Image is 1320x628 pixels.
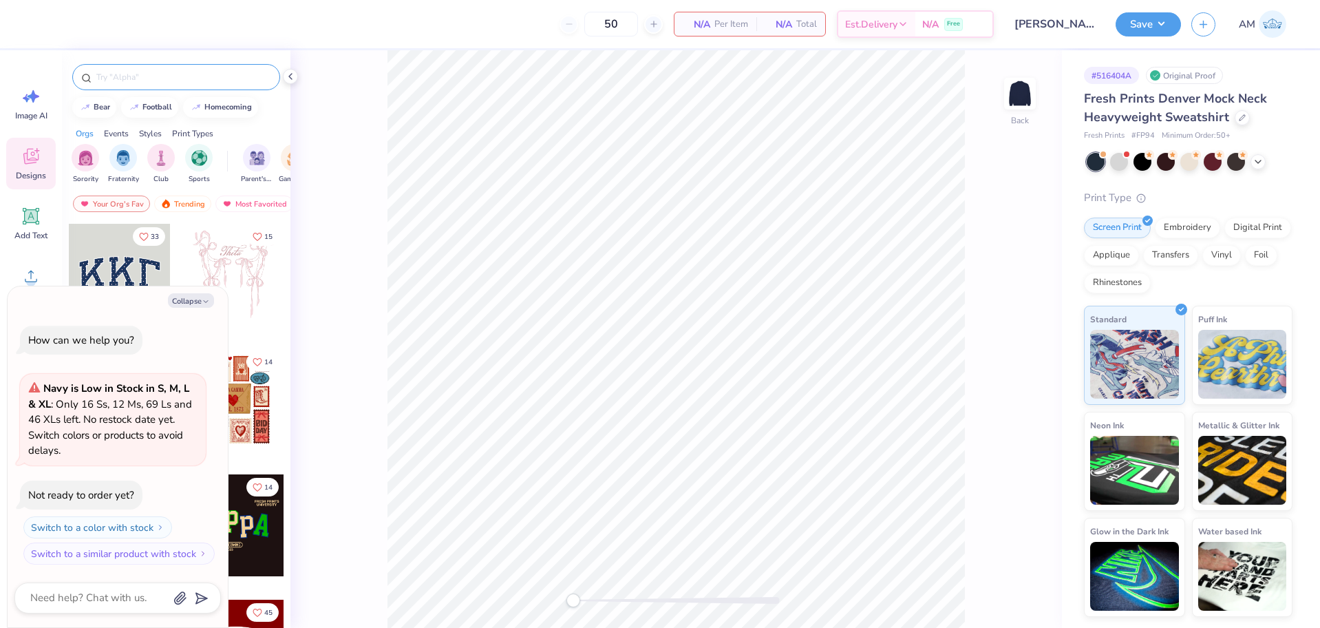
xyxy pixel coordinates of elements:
img: trend_line.gif [191,103,202,112]
div: Styles [139,127,162,140]
button: filter button [147,144,175,185]
img: Glow in the Dark Ink [1090,542,1179,611]
span: N/A [765,17,792,32]
span: Fresh Prints [1084,130,1125,142]
div: Applique [1084,245,1139,266]
div: Back [1011,114,1029,127]
div: Trending [154,196,211,212]
button: Switch to a similar product with stock [23,543,215,565]
span: Image AI [15,110,47,121]
button: filter button [279,144,310,185]
input: – – [584,12,638,36]
div: filter for Sorority [72,144,99,185]
span: 33 [151,233,159,240]
img: Game Day Image [287,150,303,166]
img: Standard [1090,330,1179,399]
div: Transfers [1143,245,1198,266]
span: Glow in the Dark Ink [1090,524,1169,538]
div: Print Types [172,127,213,140]
a: AM [1233,10,1292,38]
button: filter button [108,144,139,185]
span: Fresh Prints Denver Mock Neck Heavyweight Sweatshirt [1084,90,1267,125]
div: Accessibility label [566,594,580,607]
span: Sports [189,174,210,185]
div: # 516404A [1084,67,1139,84]
div: Foil [1245,245,1277,266]
span: Standard [1090,312,1127,326]
div: filter for Parent's Weekend [241,144,273,185]
span: Total [796,17,817,32]
img: Sorority Image [78,150,94,166]
button: Like [246,227,279,246]
button: bear [72,97,116,118]
button: Collapse [168,293,214,308]
span: Water based Ink [1198,524,1262,538]
span: Per Item [714,17,748,32]
span: Metallic & Glitter Ink [1198,418,1279,432]
span: Parent's Weekend [241,174,273,185]
span: Est. Delivery [845,17,897,32]
button: homecoming [183,97,258,118]
span: # FP94 [1131,130,1155,142]
img: Back [1006,80,1034,107]
div: homecoming [204,103,252,111]
div: Events [104,127,129,140]
img: Puff Ink [1198,330,1287,399]
img: trend_line.gif [129,103,140,112]
span: 14 [264,484,273,491]
button: filter button [241,144,273,185]
img: Fraternity Image [116,150,131,166]
div: Screen Print [1084,218,1151,238]
img: Neon Ink [1090,436,1179,505]
button: Like [246,353,279,371]
span: Game Day [279,174,310,185]
span: 14 [264,359,273,366]
div: football [142,103,172,111]
div: filter for Fraternity [108,144,139,185]
span: Puff Ink [1198,312,1227,326]
img: Arvi Mikhail Parcero [1259,10,1286,38]
span: Designs [16,170,46,181]
div: Not ready to order yet? [28,488,134,502]
span: N/A [922,17,939,32]
div: Embroidery [1155,218,1220,238]
span: Free [947,19,960,29]
div: Digital Print [1224,218,1291,238]
div: bear [94,103,110,111]
button: Switch to a color with stock [23,516,172,538]
button: Like [133,227,165,246]
img: Switch to a color with stock [156,523,164,532]
div: Rhinestones [1084,273,1151,293]
img: most_fav.gif [79,199,90,209]
button: filter button [185,144,213,185]
div: Most Favorited [215,196,293,212]
div: filter for Sports [185,144,213,185]
button: Like [246,603,279,622]
span: Sorority [73,174,98,185]
div: Vinyl [1202,245,1241,266]
div: Orgs [76,127,94,140]
div: How can we help you? [28,333,134,347]
span: Minimum Order: 50 + [1162,130,1231,142]
input: Untitled Design [1004,10,1105,38]
div: Your Org's Fav [73,196,150,212]
img: trending.gif [160,199,171,209]
button: football [121,97,178,118]
span: Club [153,174,169,185]
img: Water based Ink [1198,542,1287,611]
div: filter for Game Day [279,144,310,185]
span: 45 [264,609,273,616]
img: Parent's Weekend Image [249,150,265,166]
span: : Only 16 Ss, 12 Ms, 69 Ls and 46 XLs left. No restock date yet. Switch colors or products to avo... [28,381,192,457]
img: Metallic & Glitter Ink [1198,436,1287,505]
span: Neon Ink [1090,418,1124,432]
strong: Navy is Low in Stock in S, M, L & XL [28,381,189,411]
span: Fraternity [108,174,139,185]
button: Save [1116,12,1181,36]
span: AM [1239,17,1255,32]
img: Club Image [153,150,169,166]
div: Print Type [1084,190,1292,206]
div: filter for Club [147,144,175,185]
button: Like [246,478,279,496]
span: Add Text [14,230,47,241]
